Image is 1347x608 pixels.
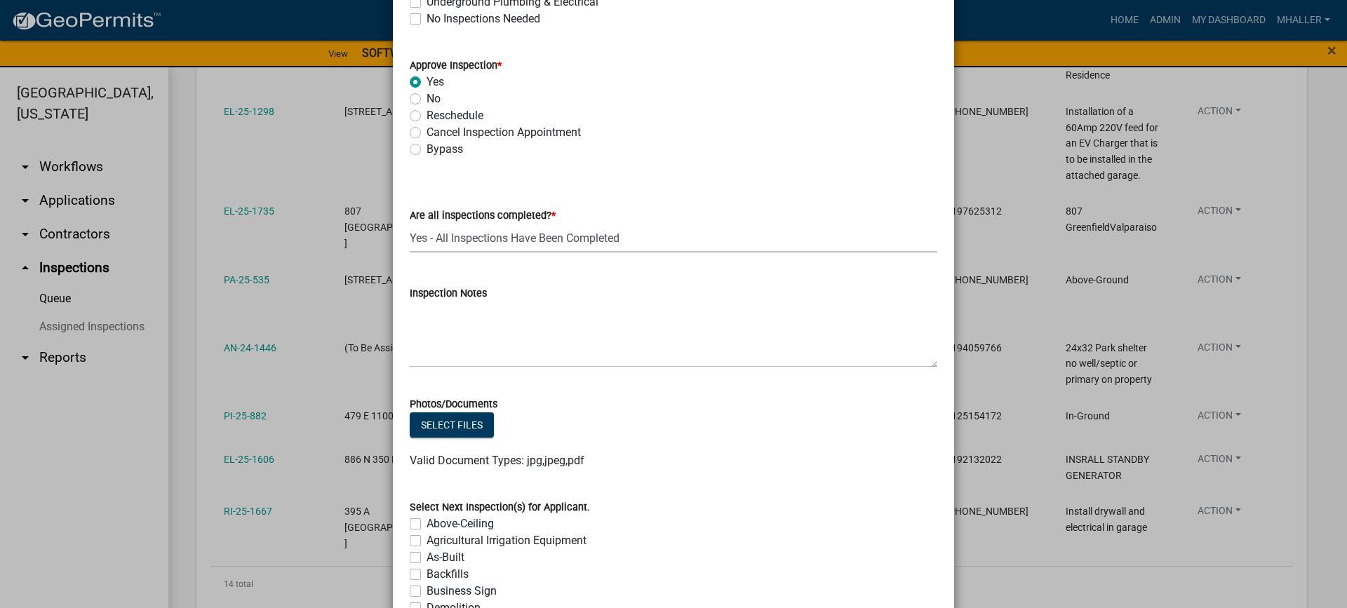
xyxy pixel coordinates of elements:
label: Photos/Documents [410,400,497,410]
label: Agricultural Irrigation Equipment [427,532,587,549]
label: As-Built [427,549,464,566]
label: No [427,90,441,107]
label: Reschedule [427,107,483,124]
label: Are all inspections completed? [410,211,556,221]
label: Yes [427,74,444,90]
label: No Inspections Needed [427,11,540,27]
label: Select Next Inspection(s) for Applicant. [410,503,590,513]
label: Business Sign [427,583,497,600]
label: Backfills [427,566,469,583]
label: Bypass [427,141,463,158]
label: Inspection Notes [410,289,487,299]
button: Select files [410,412,494,438]
label: Above-Ceiling [427,515,494,532]
span: Valid Document Types: jpg,jpeg,pdf [410,454,584,467]
label: Cancel Inspection Appointment [427,124,581,141]
label: Approve Inspection [410,61,502,71]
